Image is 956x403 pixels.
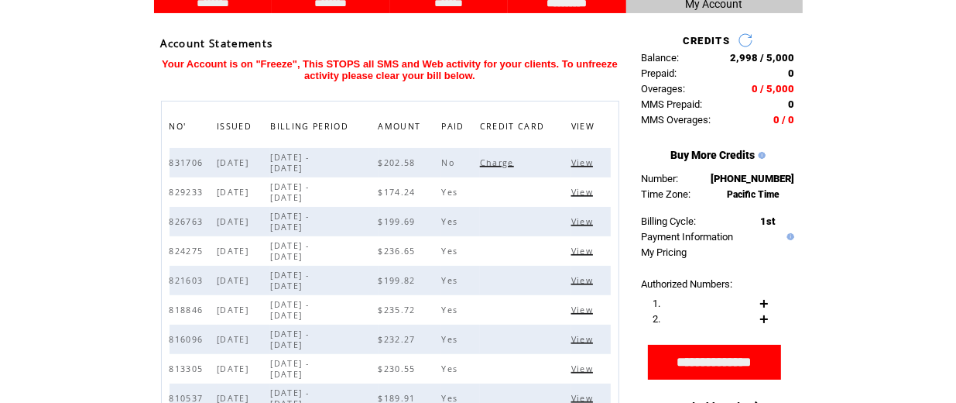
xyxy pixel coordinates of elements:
span: Click to view this bill [571,363,597,374]
span: Billing Cycle: [642,215,697,227]
span: [PHONE_NUMBER] [711,173,795,184]
a: View [571,363,597,373]
span: [DATE] [217,334,252,345]
span: Balance: [642,52,680,64]
a: My Pricing [642,246,687,258]
span: [DATE] [217,275,252,286]
span: 816096 [170,334,207,345]
span: Click to view this bill [571,187,597,198]
a: View [571,275,597,284]
span: Account Statements [161,36,273,50]
a: Payment Information [642,231,734,243]
span: Yes [441,216,461,227]
span: Click to view this bill [571,216,597,227]
span: [DATE] - [DATE] [270,240,309,262]
span: NO' [170,117,190,139]
a: Charge [480,157,518,167]
img: help.gif [755,152,766,159]
span: [DATE] [217,305,252,315]
span: [DATE] [217,157,252,168]
span: 821603 [170,275,207,286]
a: View [571,393,597,402]
span: No [441,157,458,168]
span: Click to view this bill [571,246,597,257]
span: BILLING PERIOD [270,117,352,139]
span: Yes [441,334,461,345]
span: 1st [761,215,776,227]
span: [DATE] - [DATE] [270,299,309,321]
a: NO' [170,121,190,130]
a: View [571,305,597,314]
span: Click to charge this bill [480,157,518,168]
span: MMS Overages: [642,114,711,126]
a: BILLING PERIOD [270,121,352,130]
span: $199.69 [379,216,420,227]
span: [DATE] - [DATE] [270,329,309,350]
span: $236.65 [379,246,420,257]
a: View [571,246,597,255]
span: 2. [653,313,661,325]
span: $202.58 [379,157,420,168]
span: CREDIT CARD [480,117,549,139]
span: 2,998 / 5,000 [731,52,795,64]
span: $235.72 [379,305,420,315]
a: View [571,187,597,196]
span: Click to view this bill [571,275,597,286]
span: 0 / 5,000 [752,83,795,95]
span: [DATE] - [DATE] [270,211,309,232]
span: Authorized Numbers: [642,278,733,290]
span: 824275 [170,246,207,257]
span: Number: [642,173,679,184]
span: 818846 [170,305,207,315]
span: Yes [441,187,461,198]
span: 829233 [170,187,207,198]
span: [DATE] [217,363,252,374]
span: Overages: [642,83,686,95]
span: Click to view this bill [571,157,597,168]
span: [DATE] [217,187,252,198]
a: View [571,334,597,343]
span: Yes [441,246,461,257]
span: Click to view this bill [571,334,597,345]
a: ISSUED [217,121,255,130]
span: [DATE] - [DATE] [270,181,309,203]
span: [DATE] - [DATE] [270,152,309,174]
span: 0 / 0 [774,114,795,126]
span: Click to view this bill [571,305,597,315]
span: [DATE] [217,216,252,227]
span: ISSUED [217,117,255,139]
span: Pacific Time [728,189,780,200]
span: 1. [653,298,661,309]
span: CREDITS [683,35,730,46]
img: help.gif [783,233,794,240]
span: 826763 [170,216,207,227]
span: [DATE] [217,246,252,257]
span: AMOUNT [379,117,425,139]
span: 831706 [170,157,207,168]
span: Yes [441,363,461,374]
span: 0 [789,98,795,110]
span: Yes [441,305,461,315]
a: AMOUNT [379,121,425,130]
span: 813305 [170,363,207,374]
span: Your Account is on "Freeze", This STOPS all SMS and Web activity for your clients. To unfreeze ac... [162,58,618,81]
a: View [571,157,597,167]
span: $230.55 [379,363,420,374]
a: Buy More Credits [670,149,755,161]
span: Prepaid: [642,67,677,79]
span: Yes [441,275,461,286]
span: PAID [441,117,468,139]
span: VIEW [571,117,598,139]
span: MMS Prepaid: [642,98,703,110]
span: [DATE] - [DATE] [270,358,309,380]
a: View [571,216,597,226]
span: $199.82 [379,275,420,286]
a: PAID [441,121,468,130]
span: [DATE] - [DATE] [270,270,309,291]
span: $232.27 [379,334,420,345]
span: Time Zone: [642,188,691,200]
span: $174.24 [379,187,420,198]
span: 0 [789,67,795,79]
